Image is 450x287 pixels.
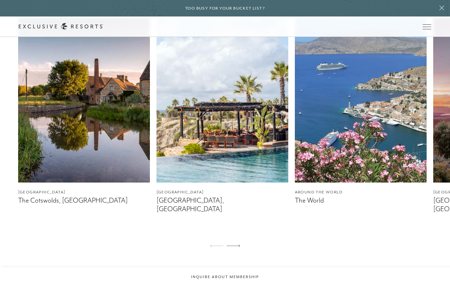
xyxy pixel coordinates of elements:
iframe: Qualified Messenger [420,257,450,287]
a: Around the WorldThe World [295,18,427,205]
a: [GEOGRAPHIC_DATA][GEOGRAPHIC_DATA], [GEOGRAPHIC_DATA] [156,18,288,213]
figcaption: The World [295,196,427,205]
figcaption: [GEOGRAPHIC_DATA] [18,189,150,195]
h6: Too busy for your bucket list? [185,5,265,12]
a: [GEOGRAPHIC_DATA]The Cotswolds, [GEOGRAPHIC_DATA] [18,18,150,205]
figcaption: Around the World [295,189,427,195]
button: Open navigation [423,24,431,29]
figcaption: The Cotswolds, [GEOGRAPHIC_DATA] [18,196,150,205]
figcaption: [GEOGRAPHIC_DATA] [156,189,288,195]
figcaption: [GEOGRAPHIC_DATA], [GEOGRAPHIC_DATA] [156,196,288,213]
